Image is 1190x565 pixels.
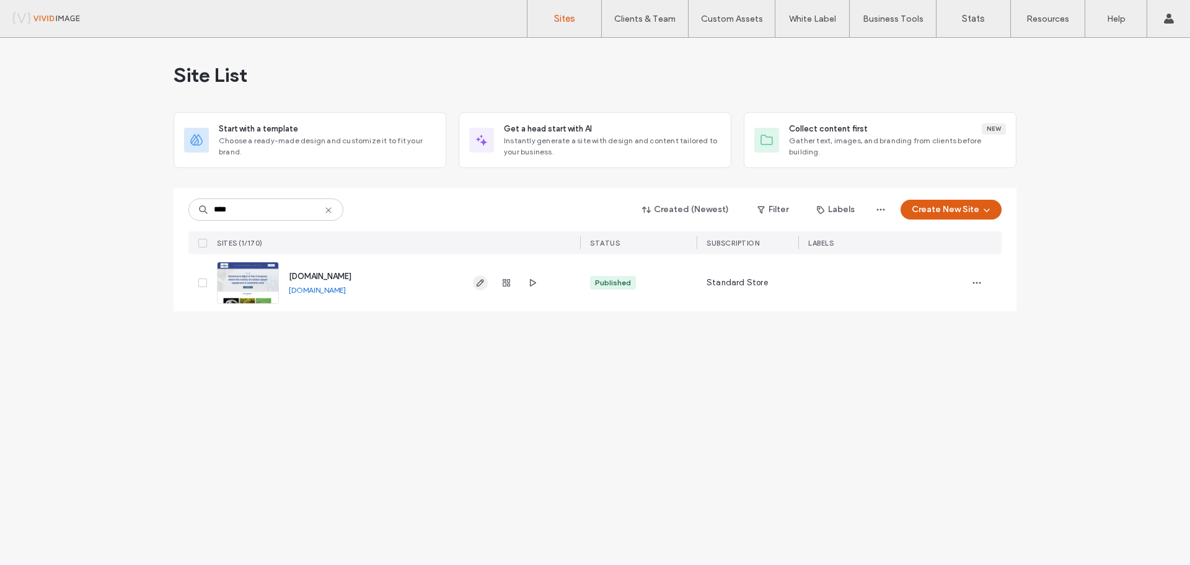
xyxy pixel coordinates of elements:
[863,14,923,24] label: Business Tools
[1026,14,1069,24] label: Resources
[554,13,575,24] label: Sites
[219,135,436,158] span: Choose a ready-made design and customize it to fit your brand.
[289,285,346,295] a: [DOMAIN_NAME]
[174,63,247,87] span: Site List
[806,200,866,220] button: Labels
[707,239,759,247] span: SUBSCRIPTION
[289,272,351,281] a: [DOMAIN_NAME]
[789,123,868,135] span: Collect content first
[504,123,592,135] span: Get a head start with AI
[982,123,1006,135] div: New
[745,200,801,220] button: Filter
[701,14,763,24] label: Custom Assets
[962,13,985,24] label: Stats
[789,14,836,24] label: White Label
[504,135,721,158] span: Instantly generate a site with design and content tailored to your business.
[217,239,263,247] span: SITES (1/170)
[632,200,740,220] button: Created (Newest)
[459,112,731,168] div: Get a head start with AIInstantly generate a site with design and content tailored to your business.
[744,112,1016,168] div: Collect content firstNewGather text, images, and branding from clients before building.
[219,123,298,135] span: Start with a template
[28,9,53,20] span: Help
[707,277,768,289] span: Standard Store
[808,239,834,247] span: LABELS
[901,200,1002,220] button: Create New Site
[595,277,631,288] div: Published
[590,239,620,247] span: STATUS
[789,135,1006,158] span: Gather text, images, and branding from clients before building.
[614,14,676,24] label: Clients & Team
[1107,14,1126,24] label: Help
[174,112,446,168] div: Start with a templateChoose a ready-made design and customize it to fit your brand.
